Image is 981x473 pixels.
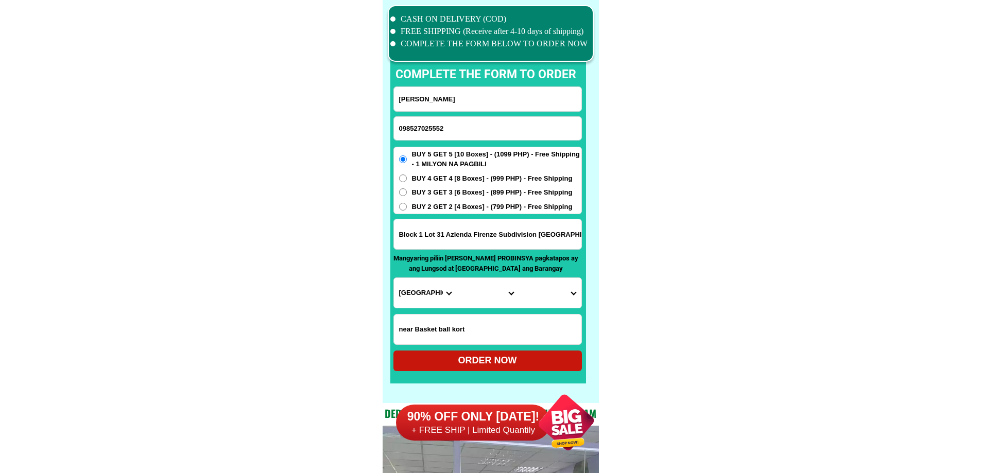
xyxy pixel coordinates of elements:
[390,13,588,25] li: CASH ON DELIVERY (COD)
[519,278,581,308] select: Select commune
[394,314,581,344] input: Input LANDMARKOFLOCATION
[412,173,573,184] span: BUY 4 GET 4 [8 Boxes] - (999 PHP) - Free Shipping
[393,354,582,367] div: ORDER NOW
[396,409,550,425] h6: 90% OFF ONLY [DATE]!
[393,253,579,273] p: Mangyaring piliin [PERSON_NAME] PROBINSYA pagkatapos ay ang Lungsod at [GEOGRAPHIC_DATA] ang Bara...
[390,25,588,38] li: FREE SHIPPING (Receive after 4-10 days of shipping)
[399,174,407,182] input: BUY 4 GET 4 [8 Boxes] - (999 PHP) - Free Shipping
[399,155,407,163] input: BUY 5 GET 5 [10 Boxes] - (1099 PHP) - Free Shipping - 1 MILYON NA PAGBILI
[412,187,573,198] span: BUY 3 GET 3 [6 Boxes] - (899 PHP) - Free Shipping
[394,87,581,111] input: Input full_name
[399,203,407,211] input: BUY 2 GET 2 [4 Boxes] - (799 PHP) - Free Shipping
[394,219,581,249] input: Input address
[390,38,588,50] li: COMPLETE THE FORM BELOW TO ORDER NOW
[394,278,456,308] select: Select province
[383,406,599,421] h2: Dedicated and professional consulting team
[399,188,407,196] input: BUY 3 GET 3 [6 Boxes] - (899 PHP) - Free Shipping
[394,117,581,140] input: Input phone_number
[385,66,587,84] p: complete the form to order
[396,425,550,436] h6: + FREE SHIP | Limited Quantily
[412,202,573,212] span: BUY 2 GET 2 [4 Boxes] - (799 PHP) - Free Shipping
[456,278,519,308] select: Select district
[412,149,581,169] span: BUY 5 GET 5 [10 Boxes] - (1099 PHP) - Free Shipping - 1 MILYON NA PAGBILI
